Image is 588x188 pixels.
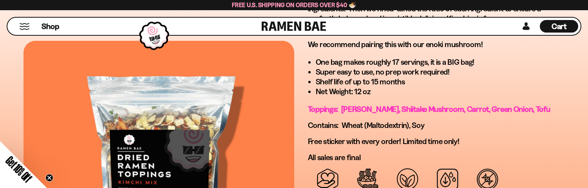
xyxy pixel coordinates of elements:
button: Mobile Menu Trigger [19,23,30,30]
button: Close teaser [45,174,53,182]
a: Shop [42,20,59,33]
li: Net Weight: 12 oz [316,87,551,97]
li: One bag makes roughly 17 servings, it is a BIG bag! [316,57,551,67]
span: Cart [552,22,567,31]
span: Shop [42,21,59,32]
a: Cart [540,18,578,35]
span: Contains: Wheat (Maltodextrin), Soy [308,120,425,130]
p: All sales are final [308,153,551,162]
span: Free U.S. Shipping on Orders over $40 🍜 [232,1,356,9]
span: Get 10% Off [4,154,34,184]
p: We recommend pairing this with our enoki mushroom! [308,40,551,49]
li: Super easy to use, no prep work required! [316,67,551,77]
p: Free sticker with every order! Limited time only! [308,137,551,146]
li: Shelf life of up to 15 months [316,77,551,87]
span: Toppings: [PERSON_NAME], Shiitake Mushroom, Carrot, Green Onion, Tofu [308,104,550,114]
